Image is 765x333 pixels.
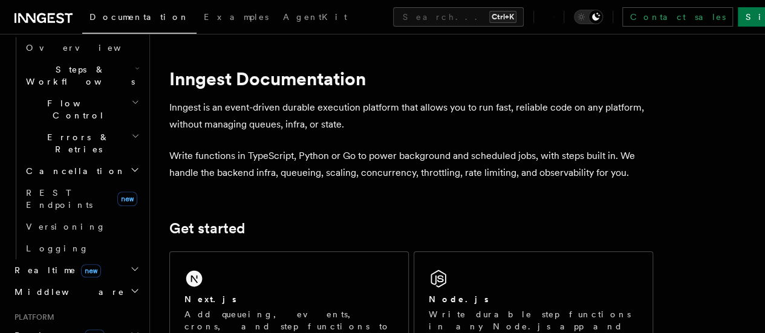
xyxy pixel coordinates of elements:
[21,37,142,59] a: Overview
[26,43,151,53] span: Overview
[26,188,93,210] span: REST Endpoints
[21,131,131,155] span: Errors & Retries
[21,216,142,238] a: Versioning
[10,264,101,276] span: Realtime
[393,7,524,27] button: Search...Ctrl+K
[489,11,516,23] kbd: Ctrl+K
[21,92,142,126] button: Flow Control
[10,286,125,298] span: Middleware
[26,222,106,231] span: Versioning
[10,281,142,303] button: Middleware
[622,7,733,27] a: Contact sales
[10,312,54,322] span: Platform
[21,126,142,160] button: Errors & Retries
[10,259,142,281] button: Realtimenew
[21,165,126,177] span: Cancellation
[169,99,653,133] p: Inngest is an event-driven durable execution platform that allows you to run fast, reliable code ...
[21,160,142,182] button: Cancellation
[81,264,101,277] span: new
[82,4,197,34] a: Documentation
[21,63,135,88] span: Steps & Workflows
[169,68,653,89] h1: Inngest Documentation
[117,192,137,206] span: new
[197,4,276,33] a: Examples
[21,182,142,216] a: REST Endpointsnew
[169,147,653,181] p: Write functions in TypeScript, Python or Go to power background and scheduled jobs, with steps bu...
[21,238,142,259] a: Logging
[169,220,245,237] a: Get started
[10,37,142,259] div: Inngest Functions
[184,293,236,305] h2: Next.js
[574,10,603,24] button: Toggle dark mode
[429,293,489,305] h2: Node.js
[204,12,269,22] span: Examples
[26,244,89,253] span: Logging
[276,4,354,33] a: AgentKit
[21,97,131,121] span: Flow Control
[283,12,347,22] span: AgentKit
[90,12,189,22] span: Documentation
[21,59,142,92] button: Steps & Workflows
